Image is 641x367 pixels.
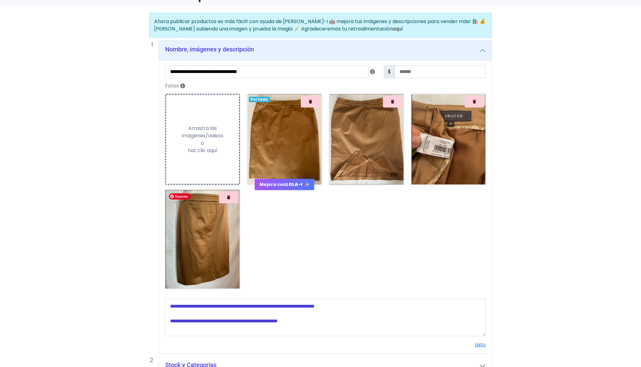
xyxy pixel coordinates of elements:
button: Mejora conLOLA-I ✨ [255,179,315,190]
span: Portada [249,97,270,102]
div: Arrastra las imágenes/videos o haz clic aquí [166,125,239,154]
button: Quitar [301,95,320,107]
img: nNLDupP+YegtO9UbWDk8b4MSDTWnZs20veP0vCHeOk+1YOX4AAAAASUVORK5CYII= [412,94,486,184]
label: Fotos [161,81,489,91]
span: $ [384,65,395,78]
span: Guardar [169,193,191,200]
img: oxVelOhNVSgAAAABJRU5ErkJggg== [329,94,404,184]
button: Quitar [465,95,484,107]
strong: LOLA-I [286,181,302,187]
h5: Nombre, imágenes y descripción [165,46,254,53]
button: Nombre, imágenes y descripción [159,41,492,60]
img: aHPPQjBvuZ0AAAAASUVORK5CYII= [248,94,322,184]
img: Ap1LSLUPPrICAAAAAElFTkSuQmCC [165,190,240,288]
span: Ahora publicar productos es más fácil! con ayuda de [PERSON_NAME]-I 🤖 mejora tus imágenes y descr... [154,18,486,32]
span: ✨ [304,181,309,188]
a: Listo [475,341,486,348]
button: Quitar [383,95,402,107]
a: aquí [392,25,403,32]
button: Quitar [219,191,238,203]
